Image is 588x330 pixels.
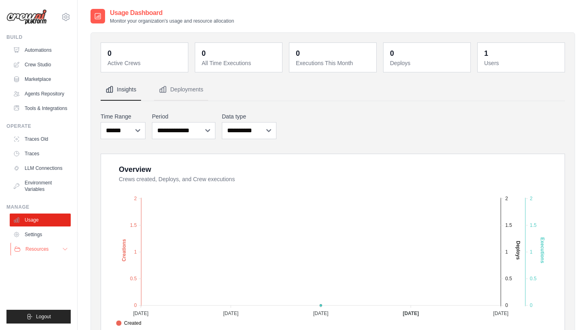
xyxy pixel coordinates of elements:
dt: Crews created, Deploys, and Crew executions [119,175,555,183]
a: Crew Studio [10,58,71,71]
div: 0 [296,48,300,59]
a: Tools & Integrations [10,102,71,115]
span: Logout [36,313,51,320]
div: Manage [6,204,71,210]
dt: All Time Executions [202,59,277,67]
tspan: 0 [530,302,533,308]
a: Agents Repository [10,87,71,100]
button: Deployments [154,79,208,101]
tspan: 2 [530,196,533,201]
tspan: 0.5 [505,276,512,281]
tspan: 0 [134,302,137,308]
div: Operate [6,123,71,129]
dt: Users [484,59,560,67]
text: Executions [540,237,545,263]
tspan: [DATE] [133,311,148,316]
label: Time Range [101,112,145,121]
tspan: 1.5 [505,222,512,228]
div: Overview [119,164,151,175]
a: LLM Connections [10,162,71,175]
tspan: 0 [505,302,508,308]
tspan: 0.5 [130,276,137,281]
label: Data type [222,112,276,121]
tspan: 2 [134,196,137,201]
tspan: [DATE] [403,311,419,316]
a: Traces [10,147,71,160]
dt: Deploys [390,59,466,67]
button: Insights [101,79,141,101]
div: 1 [484,48,488,59]
div: 0 [202,48,206,59]
tspan: 1.5 [130,222,137,228]
div: 0 [107,48,112,59]
tspan: 1 [530,249,533,255]
tspan: 1.5 [530,222,537,228]
p: Monitor your organization's usage and resource allocation [110,18,234,24]
text: Deploys [515,241,521,260]
tspan: [DATE] [313,311,329,316]
label: Period [152,112,215,121]
img: Logo [6,9,47,25]
a: Traces Old [10,133,71,146]
button: Logout [6,310,71,324]
a: Environment Variables [10,176,71,196]
tspan: 0.5 [530,276,537,281]
a: Automations [10,44,71,57]
text: Creations [121,239,127,262]
span: Created [116,319,141,327]
tspan: 1 [505,249,508,255]
nav: Tabs [101,79,565,101]
tspan: 1 [134,249,137,255]
tspan: [DATE] [493,311,508,316]
a: Settings [10,228,71,241]
div: Build [6,34,71,40]
button: Resources [11,243,72,256]
dt: Active Crews [107,59,183,67]
tspan: [DATE] [223,311,238,316]
a: Usage [10,214,71,226]
dt: Executions This Month [296,59,371,67]
a: Marketplace [10,73,71,86]
h2: Usage Dashboard [110,8,234,18]
div: 0 [390,48,394,59]
span: Resources [25,246,48,252]
tspan: 2 [505,196,508,201]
